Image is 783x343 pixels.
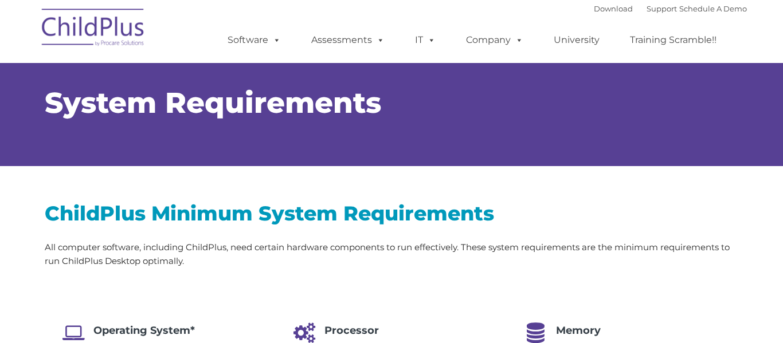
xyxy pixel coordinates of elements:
[679,4,747,13] a: Schedule A Demo
[647,4,677,13] a: Support
[93,322,260,338] h4: Operating System*
[36,1,151,58] img: ChildPlus by Procare Solutions
[216,29,292,52] a: Software
[45,85,381,120] span: System Requirements
[618,29,728,52] a: Training Scramble!!
[594,4,747,13] font: |
[455,29,535,52] a: Company
[45,241,738,268] p: All computer software, including ChildPlus, need certain hardware components to run effectively. ...
[556,324,601,337] span: Memory
[324,324,379,337] span: Processor
[45,200,738,226] h2: ChildPlus Minimum System Requirements
[404,29,447,52] a: IT
[542,29,611,52] a: University
[594,4,633,13] a: Download
[300,29,396,52] a: Assessments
